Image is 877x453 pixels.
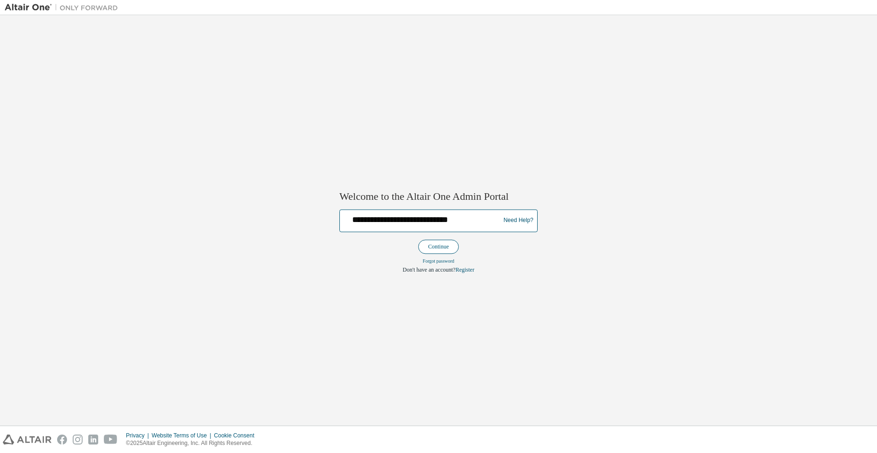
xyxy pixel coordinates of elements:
[418,239,459,254] button: Continue
[5,3,123,12] img: Altair One
[126,432,152,439] div: Privacy
[214,432,260,439] div: Cookie Consent
[57,435,67,444] img: facebook.svg
[104,435,118,444] img: youtube.svg
[88,435,98,444] img: linkedin.svg
[339,190,538,204] h2: Welcome to the Altair One Admin Portal
[3,435,51,444] img: altair_logo.svg
[423,258,455,264] a: Forgot password
[152,432,214,439] div: Website Terms of Use
[403,266,455,273] span: Don't have an account?
[73,435,83,444] img: instagram.svg
[126,439,260,447] p: © 2025 Altair Engineering, Inc. All Rights Reserved.
[455,266,474,273] a: Register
